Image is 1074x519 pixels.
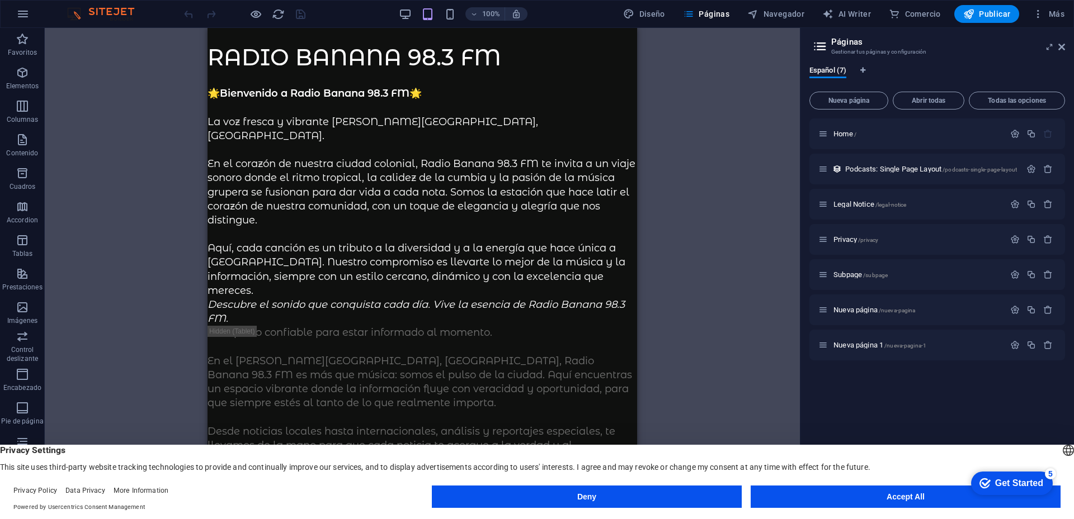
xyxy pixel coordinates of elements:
span: Haz clic para abrir la página [833,270,888,279]
span: Privacy [833,235,878,244]
button: Abrir todas [893,92,964,109]
div: Nueva página 1/nueva-pagina-1 [830,341,1005,349]
button: Páginas [679,5,734,23]
span: /subpage [863,272,888,278]
p: Imágenes [7,316,37,325]
p: Encabezado [3,383,41,392]
button: Publicar [954,5,1020,23]
div: Configuración [1010,235,1020,244]
h2: Páginas [831,37,1065,47]
div: Privacy/privacy [830,236,1005,243]
div: Duplicar [1026,199,1036,209]
span: Comercio [889,8,941,20]
div: Pestañas de idiomas [809,66,1065,87]
div: Eliminar [1043,305,1053,315]
div: Eliminar [1043,235,1053,244]
div: Duplicar [1026,305,1036,315]
span: /nueva-pagina [879,307,916,313]
span: /legal-notice [875,202,907,208]
div: Podcasts: Single Page Layout/podcasts-single-page-layout [842,165,1021,173]
img: Editor Logo [64,7,148,21]
button: Comercio [884,5,945,23]
div: Subpage/subpage [830,271,1005,278]
button: reload [271,7,285,21]
span: /nueva-pagina-1 [884,342,926,349]
span: Español (7) [809,64,846,79]
div: Eliminar [1043,199,1053,209]
button: Todas las opciones [969,92,1065,109]
div: Duplicar [1026,270,1036,279]
div: Configuración [1010,129,1020,139]
div: Eliminar [1043,270,1053,279]
p: Cuadros [10,182,36,191]
span: Todas las opciones [974,97,1060,104]
span: Más [1033,8,1064,20]
div: Get Started [33,12,81,22]
p: Columnas [7,115,39,124]
div: Home/ [830,130,1005,137]
div: La página principal no puede eliminarse [1043,129,1053,139]
div: Diseño (Ctrl+Alt+Y) [619,5,670,23]
div: Configuración [1010,305,1020,315]
i: Volver a cargar página [272,8,285,21]
div: Configuración [1010,340,1020,350]
button: Nueva página [809,92,888,109]
button: Diseño [619,5,670,23]
div: 5 [83,2,94,13]
p: Elementos [6,82,39,91]
span: Publicar [963,8,1011,20]
button: 100% [465,7,505,21]
span: Haz clic para abrir la página [833,341,926,349]
span: / [854,131,856,137]
button: Haz clic para salir del modo de previsualización y seguir editando [249,7,262,21]
div: Duplicar [1026,235,1036,244]
span: Abrir todas [898,97,959,104]
div: Configuración [1026,164,1036,174]
p: Favoritos [8,48,37,57]
p: Contenido [6,149,38,158]
div: Este diseño se usa como una plantilla para todos los elementos (como por ejemplo un post de un bl... [832,164,842,174]
div: Duplicar [1026,129,1036,139]
h3: Gestionar tus páginas y configuración [831,47,1043,57]
span: Legal Notice [833,200,906,208]
span: Podcasts: Single Page Layout [845,165,1017,173]
div: Configuración [1010,270,1020,279]
span: /privacy [858,237,878,243]
div: Eliminar [1043,164,1053,174]
span: AI Writer [822,8,871,20]
span: Navegador [747,8,804,20]
p: Accordion [7,216,38,225]
span: /podcasts-single-page-layout [943,166,1017,173]
button: Navegador [743,5,809,23]
span: Haz clic para abrir la página [833,130,856,138]
span: Páginas [683,8,729,20]
div: Eliminar [1043,340,1053,350]
div: Get Started 5 items remaining, 0% complete [9,6,91,29]
span: Haz clic para abrir la página [833,306,915,314]
p: Pie de página [1,417,43,426]
h6: 100% [482,7,500,21]
button: AI Writer [818,5,875,23]
span: Nueva página [814,97,883,104]
div: Duplicar [1026,340,1036,350]
div: Configuración [1010,199,1020,209]
p: Prestaciones [2,283,42,292]
div: Nueva página/nueva-pagina [830,306,1005,313]
div: Legal Notice/legal-notice [830,201,1005,208]
span: Diseño [623,8,665,20]
button: Más [1028,5,1069,23]
p: Tablas [12,249,33,258]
